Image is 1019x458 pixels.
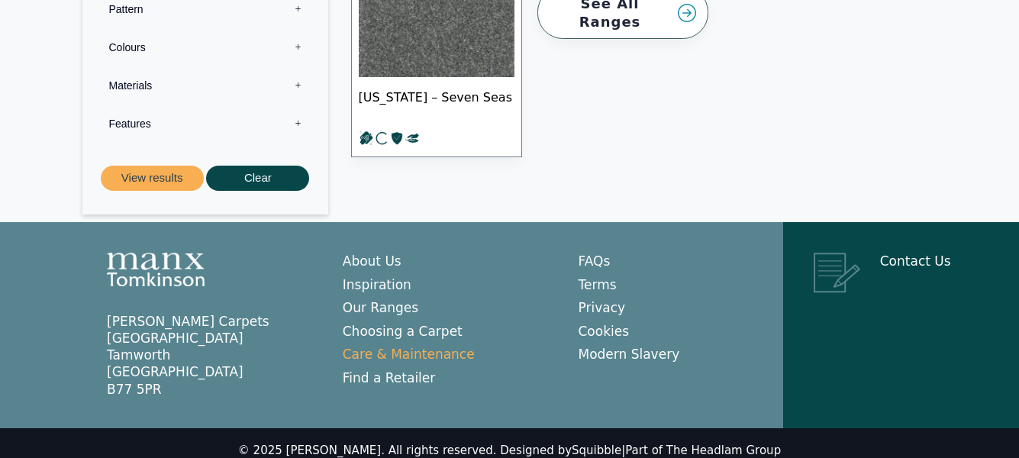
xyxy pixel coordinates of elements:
a: Modern Slavery [579,347,680,362]
a: Find a Retailer [343,370,436,385]
a: Terms [579,277,617,292]
a: Privacy [579,300,626,315]
a: About Us [343,253,401,269]
a: Contact Us [880,253,951,269]
a: FAQs [579,253,611,269]
a: Care & Maintenance [343,347,475,362]
button: Clear [206,166,309,192]
a: Cookies [579,324,630,339]
img: Manx Tomkinson Logo [107,253,205,286]
a: Inspiration [343,277,411,292]
label: Colours [94,29,317,67]
a: Part of The Headlam Group [625,443,781,457]
a: Squibble [572,443,621,457]
label: Materials [94,67,317,105]
label: Features [94,105,317,144]
p: [PERSON_NAME] Carpets [GEOGRAPHIC_DATA] Tamworth [GEOGRAPHIC_DATA] B77 5PR [107,313,312,397]
button: View results [101,166,204,192]
a: Our Ranges [343,300,418,315]
span: [US_STATE] – Seven Seas [359,77,514,131]
a: Choosing a Carpet [343,324,463,339]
